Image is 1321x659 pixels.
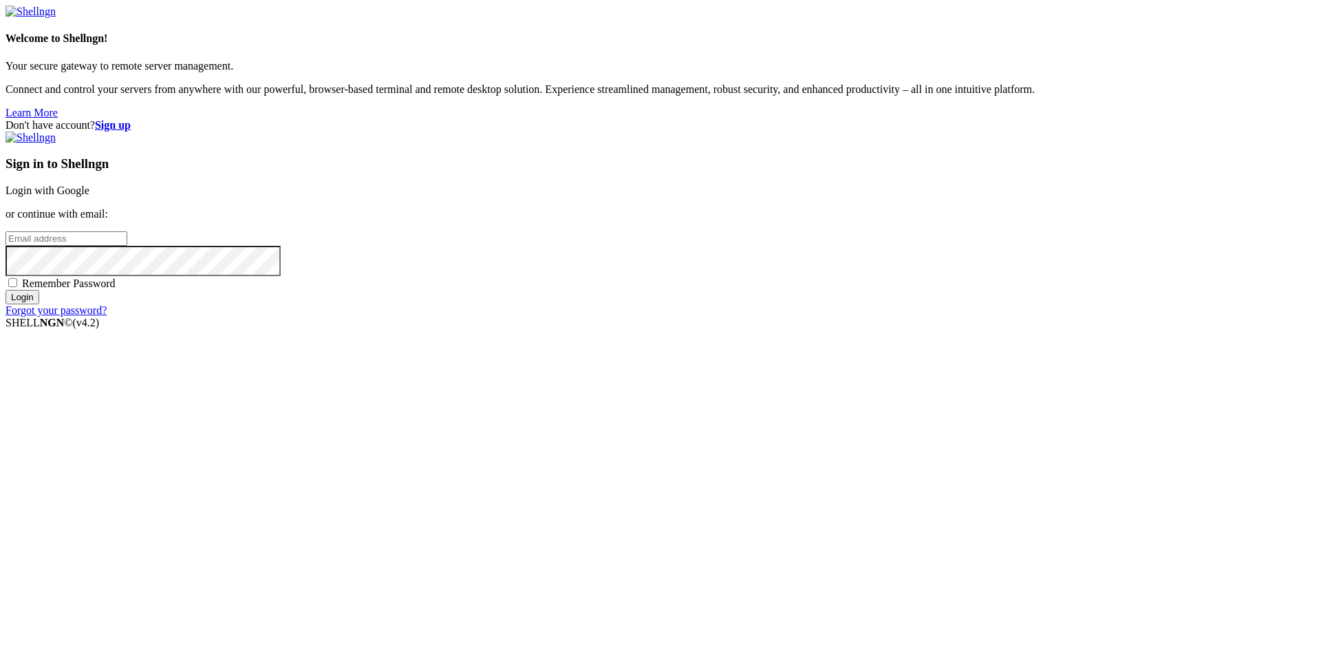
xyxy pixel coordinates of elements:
input: Login [6,290,39,304]
p: Connect and control your servers from anywhere with our powerful, browser-based terminal and remo... [6,83,1315,96]
img: Shellngn [6,132,56,144]
a: Forgot your password? [6,304,107,316]
a: Sign up [95,119,131,131]
p: or continue with email: [6,208,1315,220]
h3: Sign in to Shellngn [6,156,1315,171]
h4: Welcome to Shellngn! [6,32,1315,45]
span: 4.2.0 [73,317,100,328]
input: Email address [6,231,127,246]
p: Your secure gateway to remote server management. [6,60,1315,72]
span: Remember Password [22,278,116,289]
a: Login with Google [6,185,89,196]
b: NGN [40,317,65,328]
a: Learn More [6,107,58,118]
input: Remember Password [8,278,17,287]
div: Don't have account? [6,119,1315,132]
span: SHELL © [6,317,99,328]
img: Shellngn [6,6,56,18]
